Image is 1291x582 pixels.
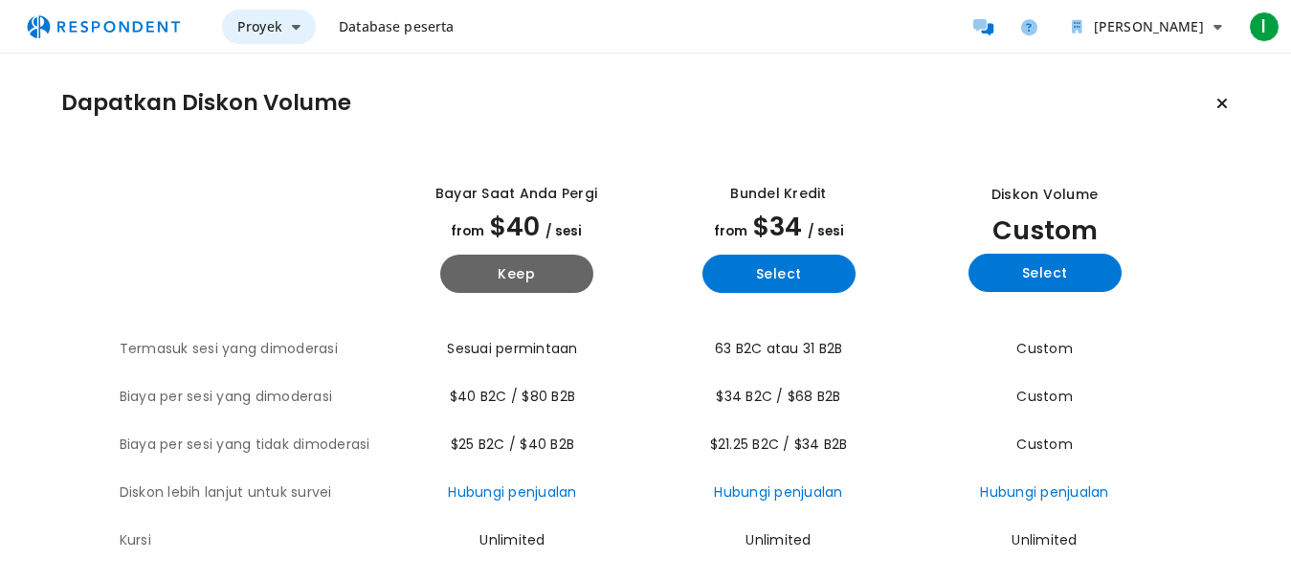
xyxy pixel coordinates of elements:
span: Custom [992,213,1098,248]
a: Message participants [965,8,1003,46]
span: Unlimited [479,530,545,549]
h1: Dapatkan Diskon Volume [61,90,351,117]
button: Tim DUWIK [1057,10,1237,44]
button: I [1245,10,1283,44]
span: Unlimited [1012,530,1077,549]
span: Custom [1016,339,1073,358]
span: I [1249,11,1280,42]
span: Custom [1016,435,1073,454]
span: Database peserta [339,17,454,35]
button: Keep current yearly payg plan [440,255,593,293]
span: $25 B2C / $40 B2B [451,435,574,454]
span: $40 B2C / $80 B2B [450,387,575,406]
th: Diskon lebih lanjut untuk survei [120,469,386,517]
th: Termasuk sesi yang dimoderasi [120,325,386,373]
div: Bundel Kredit [730,184,826,204]
a: Help and support [1011,8,1049,46]
th: Biaya per sesi yang dimoderasi [120,373,386,421]
th: Biaya per sesi yang tidak dimoderasi [120,421,386,469]
th: Kursi [120,517,386,565]
span: from [714,222,747,240]
span: / sesi [808,222,844,240]
button: Keep current plan [1203,84,1241,123]
span: [PERSON_NAME] [1094,17,1204,35]
span: $34 B2C / $68 B2B [716,387,840,406]
a: Hubungi penjualan [448,482,576,502]
span: Proyek [237,17,282,35]
a: Hubungi penjualan [980,482,1108,502]
div: Bayar saat Anda pergi [435,184,597,204]
button: Select yearly basic plan [702,255,856,293]
img: respondent-logo.png [15,9,191,45]
span: from [451,222,484,240]
span: $40 [490,209,540,244]
a: Database peserta [323,10,469,44]
span: $34 [753,209,802,244]
button: Select yearly custom_static plan [968,254,1122,292]
span: $21.25 B2C / $34 B2B [710,435,848,454]
span: Custom [1016,387,1073,406]
span: / sesi [545,222,582,240]
span: 63 B2C atau 31 B2B [715,339,843,358]
div: Diskon Volume [991,185,1098,205]
button: Proyek [222,10,316,44]
span: Sesuai permintaan [447,339,577,358]
a: Hubungi penjualan [714,482,842,502]
span: Unlimited [746,530,811,549]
